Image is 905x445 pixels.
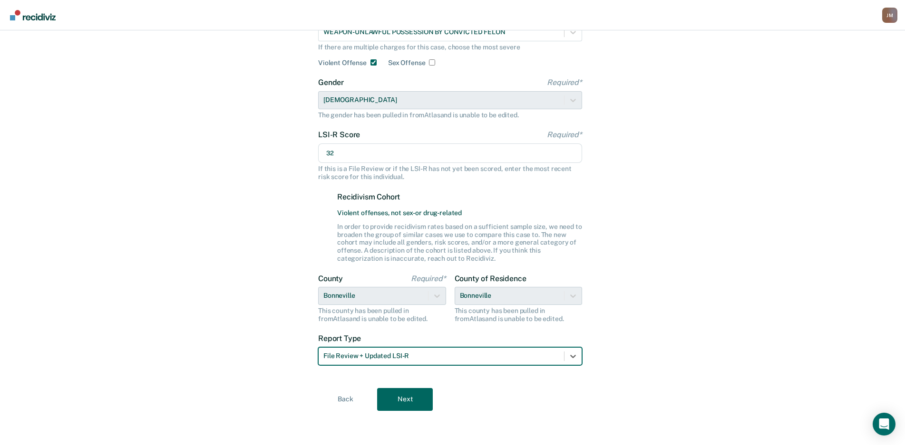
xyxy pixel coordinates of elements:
[318,43,582,51] div: If there are multiple charges for this case, choose the most severe
[318,130,582,139] label: LSI-R Score
[455,307,583,323] div: This county has been pulled in from Atlas and is unable to be edited.
[318,59,367,67] label: Violent Offense
[337,192,582,201] label: Recidivism Cohort
[455,274,583,283] label: County of Residence
[318,78,582,87] label: Gender
[318,111,582,119] div: The gender has been pulled in from Atlas and is unable to be edited.
[337,223,582,263] div: In order to provide recidivism rates based on a sufficient sample size, we need to broaden the gr...
[388,59,425,67] label: Sex Offense
[873,413,895,436] div: Open Intercom Messenger
[318,307,446,323] div: This county has been pulled in from Atlas and is unable to be edited.
[318,274,446,283] label: County
[337,209,582,217] span: Violent offenses, not sex- or drug-related
[377,388,433,411] button: Next
[882,8,897,23] div: J M
[882,8,897,23] button: Profile dropdown button
[547,78,582,87] span: Required*
[318,388,373,411] button: Back
[547,130,582,139] span: Required*
[318,165,582,181] div: If this is a File Review or if the LSI-R has not yet been scored, enter the most recent risk scor...
[318,334,582,343] label: Report Type
[10,10,56,20] img: Recidiviz
[411,274,446,283] span: Required*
